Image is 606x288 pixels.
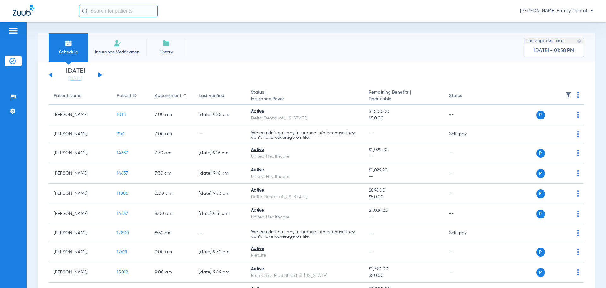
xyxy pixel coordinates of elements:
[536,248,545,257] span: P
[117,250,127,254] span: 12621
[49,163,112,184] td: [PERSON_NAME]
[114,40,121,47] img: Manual Insurance Verification
[444,204,487,224] td: --
[79,5,158,17] input: Search for patients
[577,170,579,176] img: group-dot-blue.svg
[194,262,246,283] td: [DATE] 9:49 PM
[251,246,359,252] div: Active
[117,211,128,216] span: 14637
[369,214,439,221] span: --
[150,184,194,204] td: 8:00 AM
[536,169,545,178] span: P
[150,224,194,242] td: 8:30 AM
[565,92,572,98] img: filter.svg
[82,8,88,14] img: Search Icon
[364,87,444,105] th: Remaining Benefits |
[49,262,112,283] td: [PERSON_NAME]
[56,68,94,82] li: [DATE]
[151,49,181,55] span: History
[577,131,579,137] img: group-dot-blue.svg
[199,93,241,99] div: Last Verified
[251,131,359,140] p: We couldn’t pull any insurance info because they don’t have coverage on file.
[369,108,439,115] span: $1,500.00
[56,76,94,82] a: [DATE]
[444,125,487,143] td: Self-pay
[53,49,83,55] span: Schedule
[369,153,439,160] span: --
[444,143,487,163] td: --
[444,105,487,125] td: --
[117,231,129,235] span: 17800
[577,190,579,197] img: group-dot-blue.svg
[150,105,194,125] td: 7:00 AM
[369,250,373,254] span: --
[194,125,246,143] td: --
[251,153,359,160] div: United Healthcare
[574,258,606,288] iframe: Chat Widget
[163,40,170,47] img: History
[536,189,545,198] span: P
[251,273,359,279] div: Blue Cross Blue Shield of [US_STATE]
[54,93,81,99] div: Patient Name
[369,187,439,194] span: $896.00
[150,204,194,224] td: 8:00 AM
[54,93,107,99] div: Patient Name
[49,184,112,204] td: [PERSON_NAME]
[194,204,246,224] td: [DATE] 9:16 PM
[49,125,112,143] td: [PERSON_NAME]
[251,252,359,259] div: MetLife
[155,93,189,99] div: Appointment
[251,108,359,115] div: Active
[577,230,579,236] img: group-dot-blue.svg
[65,40,72,47] img: Schedule
[251,147,359,153] div: Active
[251,167,359,174] div: Active
[251,174,359,180] div: United Healthcare
[444,163,487,184] td: --
[251,214,359,221] div: United Healthcare
[117,171,128,175] span: 14637
[199,93,224,99] div: Last Verified
[155,93,181,99] div: Appointment
[150,242,194,262] td: 9:00 AM
[117,113,126,117] span: 10111
[49,242,112,262] td: [PERSON_NAME]
[251,230,359,239] p: We couldn’t pull any insurance info because they don’t have coverage on file.
[117,151,128,155] span: 14637
[117,132,125,136] span: 3161
[117,270,128,274] span: 15012
[150,163,194,184] td: 7:30 AM
[369,266,439,273] span: $1,790.00
[369,96,439,102] span: Deductible
[194,242,246,262] td: [DATE] 9:52 PM
[526,38,564,44] span: Last Appt. Sync Time:
[369,167,439,174] span: $1,029.20
[444,184,487,204] td: --
[369,231,373,235] span: --
[117,93,137,99] div: Patient ID
[150,262,194,283] td: 9:00 AM
[369,115,439,122] span: $50.00
[117,191,128,196] span: 11086
[369,174,439,180] span: --
[246,87,364,105] th: Status |
[194,163,246,184] td: [DATE] 9:16 PM
[444,262,487,283] td: --
[577,249,579,255] img: group-dot-blue.svg
[369,273,439,279] span: $50.00
[536,111,545,119] span: P
[577,150,579,156] img: group-dot-blue.svg
[13,5,34,16] img: Zuub Logo
[577,211,579,217] img: group-dot-blue.svg
[444,242,487,262] td: --
[444,87,487,105] th: Status
[369,194,439,200] span: $50.00
[520,8,593,14] span: [PERSON_NAME] Family Dental
[194,143,246,163] td: [DATE] 9:16 PM
[251,96,359,102] span: Insurance Payer
[150,125,194,143] td: 7:00 AM
[577,39,581,43] img: last sync help info
[577,92,579,98] img: group-dot-blue.svg
[194,224,246,242] td: --
[534,47,574,54] span: [DATE] - 01:58 PM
